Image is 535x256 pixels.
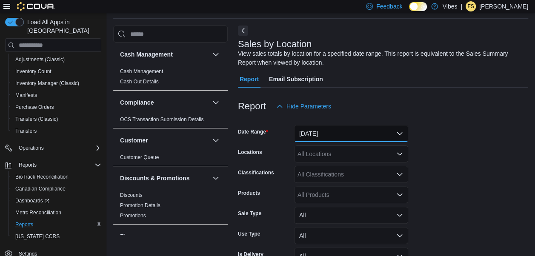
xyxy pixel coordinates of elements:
p: Vibes [442,1,457,11]
span: Purchase Orders [12,102,101,112]
button: Open list of options [396,171,403,178]
p: [PERSON_NAME] [479,1,528,11]
button: Metrc Reconciliation [9,207,105,219]
span: Cash Management [120,68,163,75]
a: Promotions [120,213,146,219]
span: OCS Transaction Submission Details [120,116,204,123]
span: Reports [12,219,101,230]
span: Inventory Count [15,68,51,75]
button: Discounts & Promotions [211,173,221,183]
a: Dashboards [12,196,53,206]
button: Transfers [9,125,105,137]
h3: Sales by Location [238,39,312,49]
span: Hide Parameters [286,102,331,111]
span: Email Subscription [269,71,323,88]
button: All [294,227,408,244]
span: Reports [19,162,37,168]
div: Farzana Sharmin [466,1,476,11]
button: Reports [2,159,105,171]
span: Discounts [120,192,143,199]
a: Cash Management [120,68,163,74]
span: Dashboards [12,196,101,206]
button: BioTrack Reconciliation [9,171,105,183]
a: Metrc Reconciliation [12,208,65,218]
button: Inventory Count [9,65,105,77]
span: Operations [19,145,44,151]
a: Dashboards [9,195,105,207]
button: Operations [2,142,105,154]
a: Purchase Orders [12,102,57,112]
span: Customer Queue [120,154,159,161]
button: Finance [211,231,221,242]
button: Canadian Compliance [9,183,105,195]
a: Inventory Count [12,66,55,77]
a: Cash Out Details [120,79,159,85]
span: FS [467,1,474,11]
h3: Finance [120,232,143,241]
span: Washington CCRS [12,231,101,242]
button: Transfers (Classic) [9,113,105,125]
a: Adjustments (Classic) [12,54,68,65]
h3: Cash Management [120,50,173,59]
div: Cash Management [113,66,228,90]
span: Metrc Reconciliation [15,209,61,216]
button: Inventory Manager (Classic) [9,77,105,89]
button: [US_STATE] CCRS [9,230,105,242]
span: Manifests [15,92,37,99]
span: Promotions [120,212,146,219]
span: Dashboards [15,197,49,204]
span: Report [240,71,259,88]
h3: Compliance [120,98,154,107]
span: Reports [15,221,33,228]
span: Load All Apps in [GEOGRAPHIC_DATA] [24,18,101,35]
button: Finance [120,232,209,241]
span: [US_STATE] CCRS [15,233,60,240]
a: Reports [12,219,37,230]
span: Inventory Manager (Classic) [15,80,79,87]
label: Classifications [238,169,274,176]
span: Cash Out Details [120,78,159,85]
span: Manifests [12,90,101,100]
button: Compliance [120,98,209,107]
img: Cova [17,2,55,11]
span: Purchase Orders [15,104,54,111]
label: Locations [238,149,262,156]
button: Customer [120,136,209,145]
a: Discounts [120,192,143,198]
a: Customer Queue [120,154,159,160]
a: Promotion Details [120,202,160,208]
button: Adjustments (Classic) [9,54,105,65]
span: Inventory Manager (Classic) [12,78,101,88]
button: All [294,207,408,224]
a: Canadian Compliance [12,184,69,194]
button: Discounts & Promotions [120,174,209,182]
div: Compliance [113,114,228,128]
div: Customer [113,152,228,166]
span: Canadian Compliance [12,184,101,194]
span: Inventory Count [12,66,101,77]
button: Cash Management [211,49,221,60]
span: BioTrack Reconciliation [15,174,69,180]
a: Inventory Manager (Classic) [12,78,83,88]
span: Transfers [12,126,101,136]
label: Date Range [238,128,268,135]
span: Reports [15,160,101,170]
button: Hide Parameters [273,98,335,115]
button: Compliance [211,97,221,108]
a: [US_STATE] CCRS [12,231,63,242]
span: Adjustments (Classic) [12,54,101,65]
button: [DATE] [294,125,408,142]
button: Customer [211,135,221,145]
span: BioTrack Reconciliation [12,172,101,182]
button: Reports [15,160,40,170]
label: Products [238,190,260,196]
a: BioTrack Reconciliation [12,172,72,182]
button: Open list of options [396,151,403,157]
button: Open list of options [396,191,403,198]
span: Operations [15,143,101,153]
p: | [461,1,462,11]
span: Transfers (Classic) [12,114,101,124]
h3: Customer [120,136,148,145]
span: Canadian Compliance [15,185,66,192]
span: Feedback [376,2,402,11]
